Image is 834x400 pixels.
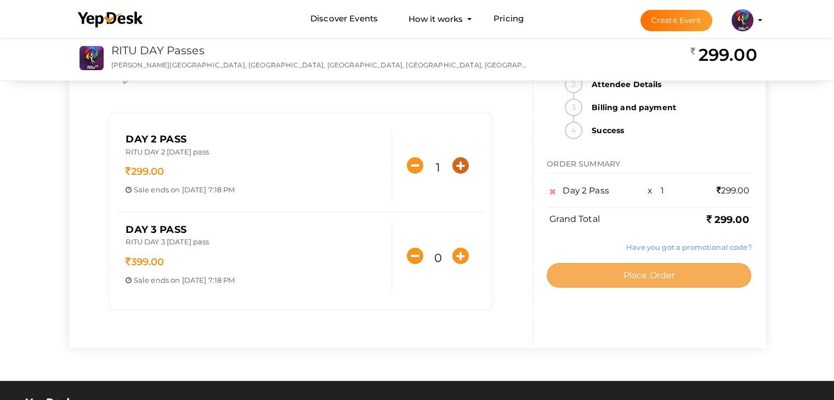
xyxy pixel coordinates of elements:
[717,185,749,196] span: 299.00
[690,44,757,66] h2: 299.00
[126,165,164,178] span: 299.00
[549,213,600,226] label: Grand Total
[111,60,529,70] p: [PERSON_NAME][GEOGRAPHIC_DATA], [GEOGRAPHIC_DATA], [GEOGRAPHIC_DATA], [GEOGRAPHIC_DATA], [GEOGRAP...
[80,46,104,70] img: N0ZONJMB_small.png
[405,9,466,29] button: How it works
[706,214,748,226] b: 299.00
[623,270,675,281] span: Place Order
[126,224,186,236] span: DAY 3 Pass
[585,76,751,93] strong: Attendee Details
[731,9,753,31] img: 5BK8ZL5P_small.png
[626,243,751,252] a: Have you got a promotional code?
[134,185,150,194] span: Sale
[547,263,751,288] button: Place Order
[640,10,713,31] button: Create Event
[126,147,383,160] p: RITU DAY 2 [DATE] pass
[126,256,164,268] span: 399.00
[585,122,751,139] strong: Success
[547,159,620,169] span: ORDER SUMMARY
[585,99,751,116] strong: Billing and payment
[126,275,383,285] p: ends on [DATE] 7:18 PM
[493,9,524,29] a: Pricing
[126,185,383,195] p: ends on [DATE] 7:18 PM
[126,237,383,250] p: RITU DAY 3 [DATE] pass
[648,185,665,196] span: x 1
[126,133,186,145] span: Day 2 Pass
[111,44,205,57] a: RITU DAY Passes
[310,9,378,29] a: Discover Events
[563,185,609,196] span: Day 2 Pass
[134,276,150,284] span: Sale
